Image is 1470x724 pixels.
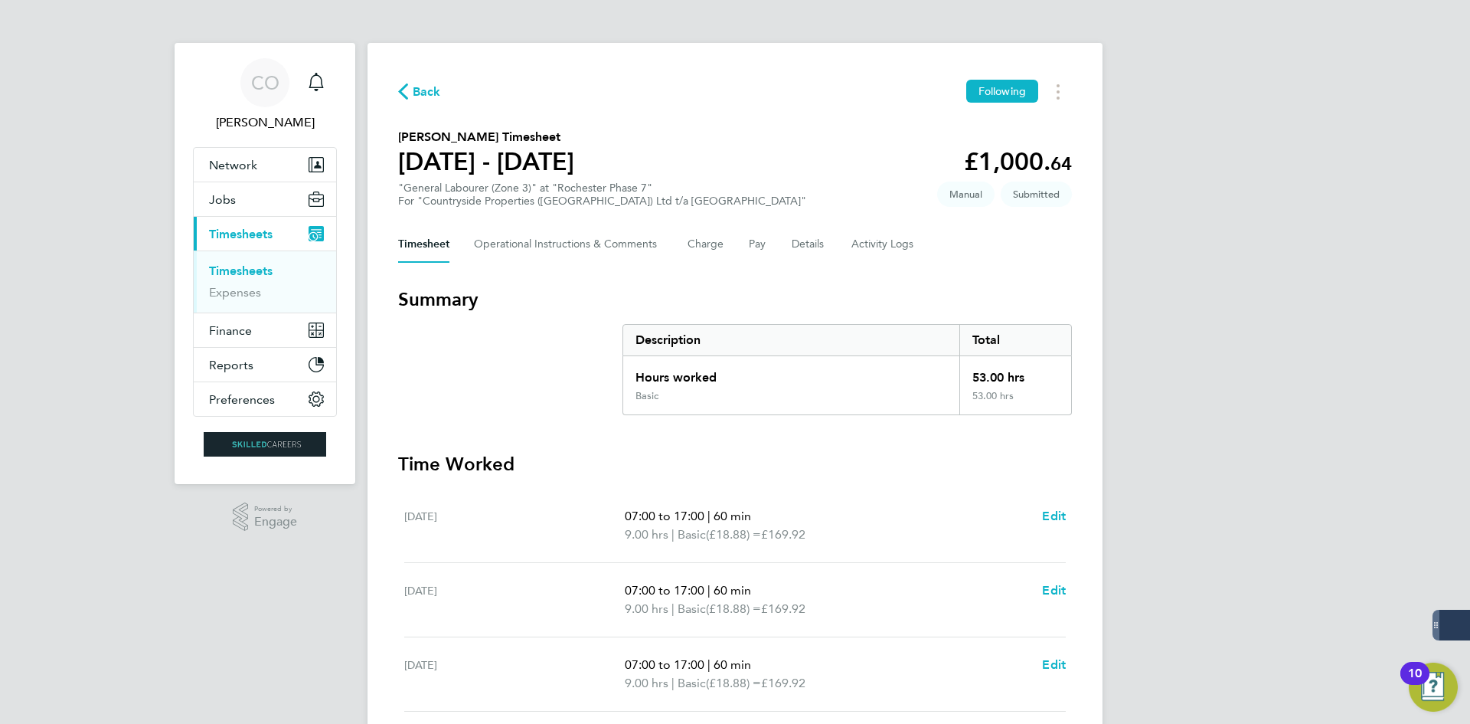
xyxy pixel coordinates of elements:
[706,601,761,616] span: (£18.88) =
[714,657,751,672] span: 60 min
[194,348,336,382] button: Reports
[413,83,441,101] span: Back
[254,503,297,516] span: Powered by
[233,503,298,532] a: Powered byEngage
[194,313,336,347] button: Finance
[978,84,1026,98] span: Following
[964,147,1072,176] app-decimal: £1,000.
[194,217,336,251] button: Timesheets
[714,583,751,598] span: 60 min
[688,226,724,263] button: Charge
[209,192,236,207] span: Jobs
[851,226,916,263] button: Activity Logs
[625,657,704,672] span: 07:00 to 17:00
[671,527,675,542] span: |
[193,432,337,457] a: Go to home page
[398,287,1072,312] h3: Summary
[398,226,449,263] button: Timesheet
[706,676,761,690] span: (£18.88) =
[1409,663,1458,712] button: Open Resource Center, 10 new notifications
[625,601,668,616] span: 9.00 hrs
[204,432,326,457] img: skilledcareers-logo-retina.png
[1042,656,1066,674] a: Edit
[209,227,273,241] span: Timesheets
[209,264,273,278] a: Timesheets
[209,285,261,300] a: Expenses
[707,583,710,598] span: |
[194,182,336,216] button: Jobs
[209,358,253,372] span: Reports
[398,82,441,101] button: Back
[635,390,658,402] div: Basic
[398,128,574,146] h2: [PERSON_NAME] Timesheet
[625,583,704,598] span: 07:00 to 17:00
[625,676,668,690] span: 9.00 hrs
[404,656,625,693] div: [DATE]
[398,182,806,208] div: "General Labourer (Zone 3)" at "Rochester Phase 7"
[194,382,336,416] button: Preferences
[254,516,297,529] span: Engage
[194,251,336,313] div: Timesheets
[761,601,805,616] span: £169.92
[959,390,1071,414] div: 53.00 hrs
[398,146,574,177] h1: [DATE] - [DATE]
[1044,80,1072,103] button: Timesheets Menu
[194,148,336,182] button: Network
[625,509,704,523] span: 07:00 to 17:00
[937,182,995,207] span: This timesheet was manually created.
[623,356,959,390] div: Hours worked
[251,73,279,93] span: CO
[1042,507,1066,526] a: Edit
[707,657,710,672] span: |
[959,356,1071,390] div: 53.00 hrs
[678,674,706,693] span: Basic
[404,581,625,618] div: [DATE]
[398,195,806,208] div: For "Countryside Properties ([GEOGRAPHIC_DATA]) Ltd t/a [GEOGRAPHIC_DATA]"
[792,226,827,263] button: Details
[1042,583,1066,598] span: Edit
[714,509,751,523] span: 60 min
[209,392,275,407] span: Preferences
[1050,152,1072,175] span: 64
[707,509,710,523] span: |
[678,526,706,544] span: Basic
[1042,581,1066,600] a: Edit
[706,527,761,542] span: (£18.88) =
[1042,657,1066,672] span: Edit
[671,676,675,690] span: |
[966,80,1038,103] button: Following
[678,600,706,618] span: Basic
[209,158,257,172] span: Network
[474,226,663,263] button: Operational Instructions & Comments
[1001,182,1072,207] span: This timesheet is Submitted.
[623,325,959,355] div: Description
[761,676,805,690] span: £169.92
[398,452,1072,477] h3: Time Worked
[175,43,355,484] nav: Main navigation
[625,527,668,542] span: 9.00 hrs
[209,323,252,338] span: Finance
[749,226,767,263] button: Pay
[959,325,1071,355] div: Total
[671,601,675,616] span: |
[193,58,337,132] a: CO[PERSON_NAME]
[761,527,805,542] span: £169.92
[1042,509,1066,523] span: Edit
[1408,673,1422,693] div: 10
[404,507,625,544] div: [DATE]
[193,113,337,132] span: Craig O'Donovan
[622,324,1072,415] div: Summary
